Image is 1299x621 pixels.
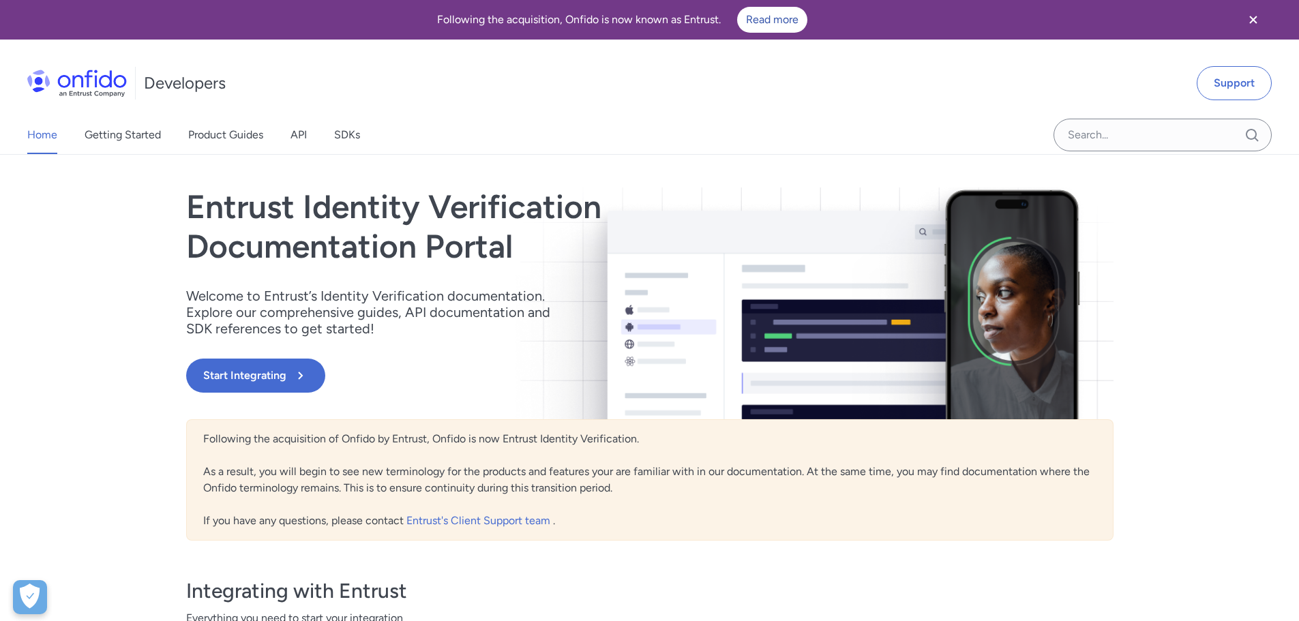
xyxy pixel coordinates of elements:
[144,72,226,94] h1: Developers
[85,116,161,154] a: Getting Started
[290,116,307,154] a: API
[186,288,568,337] p: Welcome to Entrust’s Identity Verification documentation. Explore our comprehensive guides, API d...
[188,116,263,154] a: Product Guides
[16,7,1228,33] div: Following the acquisition, Onfido is now known as Entrust.
[186,187,835,266] h1: Entrust Identity Verification Documentation Portal
[27,70,127,97] img: Onfido Logo
[1197,66,1272,100] a: Support
[334,116,360,154] a: SDKs
[186,359,325,393] button: Start Integrating
[186,419,1114,541] div: Following the acquisition of Onfido by Entrust, Onfido is now Entrust Identity Verification. As a...
[27,116,57,154] a: Home
[1245,12,1261,28] svg: Close banner
[186,359,835,393] a: Start Integrating
[406,514,553,527] a: Entrust's Client Support team
[1054,119,1272,151] input: Onfido search input field
[186,577,1114,605] h3: Integrating with Entrust
[1228,3,1279,37] button: Close banner
[13,580,47,614] button: Open Preferences
[13,580,47,614] div: Cookie Preferences
[737,7,807,33] a: Read more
